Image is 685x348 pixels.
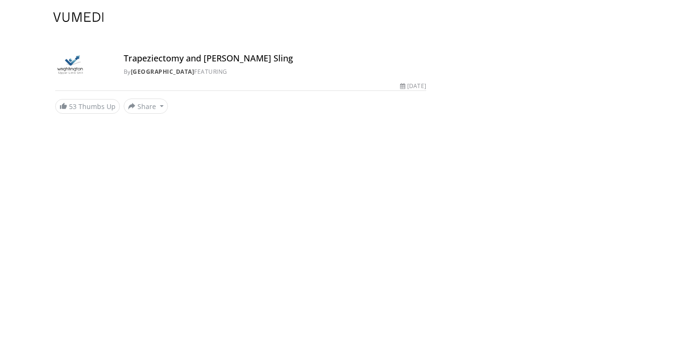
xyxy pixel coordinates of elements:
[53,12,104,22] img: VuMedi Logo
[400,82,426,90] div: [DATE]
[131,68,195,76] a: [GEOGRAPHIC_DATA]
[55,99,120,114] a: 53 Thumbs Up
[124,53,426,64] h4: Trapeziectomy and [PERSON_NAME] Sling
[124,99,168,114] button: Share
[69,102,77,111] span: 53
[55,53,86,76] img: Wrightington Hospital
[124,68,426,76] div: By FEATURING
